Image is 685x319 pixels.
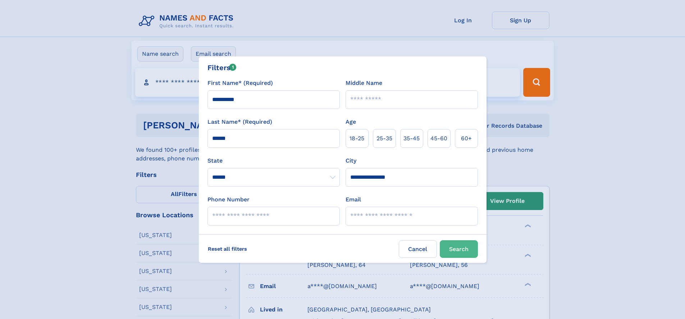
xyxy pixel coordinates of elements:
[430,134,447,143] span: 45‑60
[346,195,361,204] label: Email
[403,134,420,143] span: 35‑45
[376,134,392,143] span: 25‑35
[346,156,356,165] label: City
[207,118,272,126] label: Last Name* (Required)
[399,240,437,258] label: Cancel
[207,62,237,73] div: Filters
[203,240,252,258] label: Reset all filters
[440,240,478,258] button: Search
[350,134,364,143] span: 18‑25
[346,79,382,87] label: Middle Name
[207,156,340,165] label: State
[207,79,273,87] label: First Name* (Required)
[461,134,472,143] span: 60+
[346,118,356,126] label: Age
[207,195,250,204] label: Phone Number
